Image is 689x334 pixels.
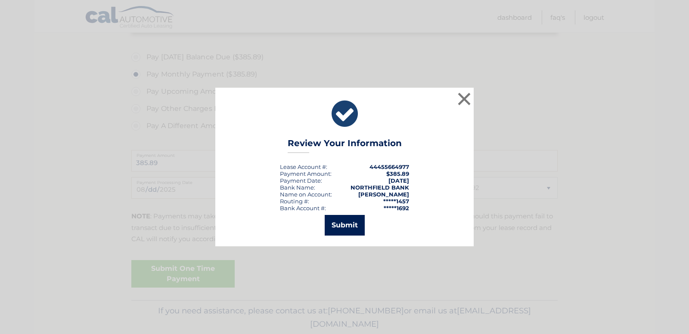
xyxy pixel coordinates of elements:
[358,191,409,198] strong: [PERSON_NAME]
[456,90,473,107] button: ×
[288,138,402,153] h3: Review Your Information
[280,177,322,184] div: :
[280,198,309,205] div: Routing #:
[325,215,365,236] button: Submit
[386,170,409,177] span: $385.89
[280,184,315,191] div: Bank Name:
[280,191,332,198] div: Name on Account:
[280,163,327,170] div: Lease Account #:
[280,177,321,184] span: Payment Date
[280,170,332,177] div: Payment Amount:
[369,163,409,170] strong: 44455664977
[388,177,409,184] span: [DATE]
[351,184,409,191] strong: NORTHFIELD BANK
[280,205,326,211] div: Bank Account #:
